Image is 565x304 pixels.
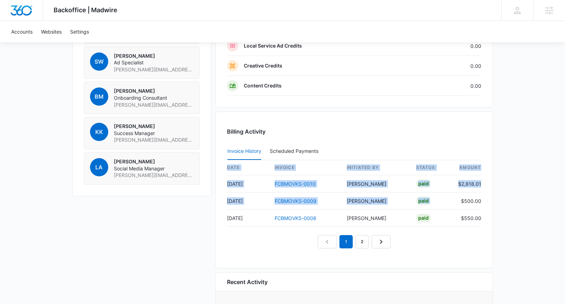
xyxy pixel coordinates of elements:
[318,235,391,248] nav: Pagination
[275,198,316,204] a: FCBMOVKS-0009
[453,210,481,227] td: $550.00
[339,235,353,248] em: 1
[407,36,481,56] td: 0.00
[269,160,341,175] th: invoice
[416,179,431,188] div: Paid
[114,123,194,130] p: [PERSON_NAME]
[114,165,194,172] span: Social Media Manager
[372,235,391,248] a: Next Page
[341,175,411,192] td: [PERSON_NAME]
[90,123,108,141] span: KK
[114,87,194,94] p: [PERSON_NAME]
[114,52,194,59] p: [PERSON_NAME]
[227,160,269,175] th: date
[54,6,117,14] span: Backoffice | Madwire
[411,160,453,175] th: status
[114,94,194,101] span: Onboarding Consultant
[114,59,194,66] span: Ad Specialist
[90,87,108,106] span: BM
[244,82,282,89] p: Content Credits
[114,158,194,165] p: [PERSON_NAME]
[66,21,93,42] a: Settings
[275,215,316,221] a: FCBMOVKS-0008
[341,192,411,210] td: [PERSON_NAME]
[114,172,194,179] span: [PERSON_NAME][EMAIL_ADDRESS][PERSON_NAME][DOMAIN_NAME]
[407,56,481,76] td: 0.00
[227,278,268,286] h6: Recent Activity
[416,197,431,205] div: Paid
[275,181,316,187] a: FCBMOVKS-0010
[114,101,194,108] span: [PERSON_NAME][EMAIL_ADDRESS][PERSON_NAME][DOMAIN_NAME]
[227,127,481,136] h3: Billing Activity
[90,52,108,71] span: SW
[341,210,411,227] td: [PERSON_NAME]
[244,62,282,69] p: Creative Credits
[227,192,269,210] td: [DATE]
[114,130,194,137] span: Success Manager
[227,143,261,160] button: Invoice History
[114,66,194,73] span: [PERSON_NAME][EMAIL_ADDRESS][PERSON_NAME][DOMAIN_NAME]
[227,175,269,192] td: [DATE]
[270,149,321,154] div: Scheduled Payments
[453,175,481,192] td: $2,818.01
[244,42,302,49] p: Local Service Ad Credits
[453,160,481,175] th: amount
[90,158,108,176] span: LA
[227,210,269,227] td: [DATE]
[407,76,481,96] td: 0.00
[416,214,431,222] div: Paid
[453,192,481,210] td: $500.00
[356,235,369,248] a: Page 2
[114,136,194,143] span: [PERSON_NAME][EMAIL_ADDRESS][PERSON_NAME][DOMAIN_NAME]
[37,21,66,42] a: Websites
[7,21,37,42] a: Accounts
[341,160,411,175] th: Initiated By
